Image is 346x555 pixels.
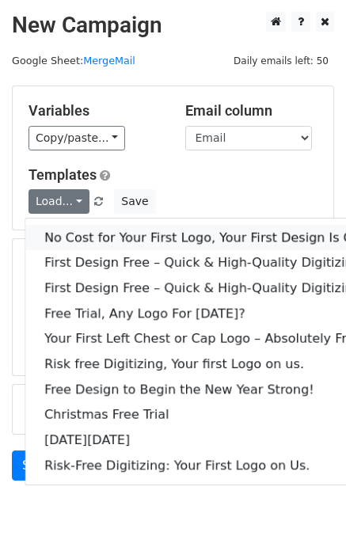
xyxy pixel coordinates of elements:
[83,55,135,67] a: MergeMail
[228,52,334,70] span: Daily emails left: 50
[29,126,125,150] a: Copy/paste...
[12,450,64,481] a: Send
[228,55,334,67] a: Daily emails left: 50
[12,55,135,67] small: Google Sheet:
[29,166,97,183] a: Templates
[185,102,318,120] h5: Email column
[29,102,162,120] h5: Variables
[29,189,89,214] a: Load...
[12,12,334,39] h2: New Campaign
[267,479,346,555] iframe: Chat Widget
[114,189,155,214] button: Save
